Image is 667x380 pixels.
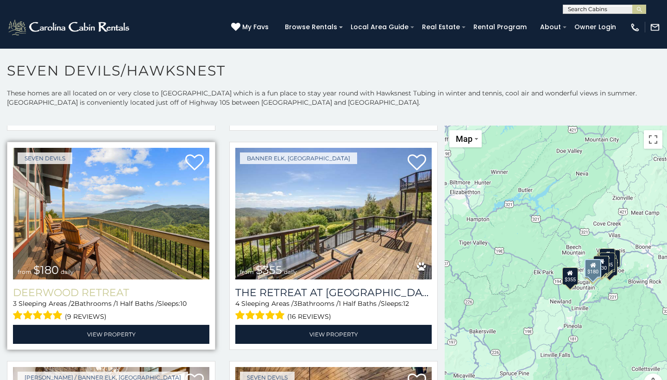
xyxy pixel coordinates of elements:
[13,148,209,279] a: Deerwood Retreat from $180 daily
[562,267,578,285] div: $355
[116,299,158,308] span: 1 Half Baths /
[346,20,413,34] a: Local Area Guide
[7,18,132,37] img: White-1-2.png
[235,286,432,299] h3: The Retreat at Mountain Meadows
[570,20,621,34] a: Owner Login
[469,20,531,34] a: Rental Program
[256,263,282,277] span: $355
[231,22,271,32] a: My Favs
[287,310,331,323] span: (16 reviews)
[408,153,426,173] a: Add to favorites
[33,263,59,277] span: $180
[599,253,615,270] div: $235
[284,268,297,275] span: daily
[13,299,17,308] span: 3
[599,248,615,266] div: $230
[235,299,239,308] span: 4
[71,299,75,308] span: 2
[339,299,381,308] span: 1 Half Baths /
[235,148,432,279] img: The Retreat at Mountain Meadows
[240,268,254,275] span: from
[650,22,660,32] img: mail-regular-white.png
[630,22,640,32] img: phone-regular-white.png
[449,130,482,147] button: Change map style
[185,153,204,173] a: Add to favorites
[18,268,31,275] span: from
[65,310,107,323] span: (9 reviews)
[417,20,465,34] a: Real Estate
[280,20,342,34] a: Browse Rentals
[242,22,269,32] span: My Favs
[235,299,432,323] div: Sleeping Areas / Bathrooms / Sleeps:
[294,299,297,308] span: 3
[644,130,662,149] button: Toggle fullscreen view
[602,258,617,275] div: $195
[593,256,609,273] div: $330
[13,286,209,299] a: Deerwood Retreat
[535,20,566,34] a: About
[456,134,472,144] span: Map
[585,259,601,278] div: $180
[18,152,72,164] a: Seven Devils
[585,261,600,279] div: $436
[403,299,409,308] span: 12
[13,148,209,279] img: Deerwood Retreat
[13,325,209,344] a: View Property
[13,299,209,323] div: Sleeping Areas / Bathrooms / Sleeps:
[235,148,432,279] a: The Retreat at Mountain Meadows from $355 daily
[235,325,432,344] a: View Property
[61,268,74,275] span: daily
[240,152,357,164] a: Banner Elk, [GEOGRAPHIC_DATA]
[585,261,600,279] div: $140
[235,286,432,299] a: The Retreat at [GEOGRAPHIC_DATA][PERSON_NAME]
[180,299,187,308] span: 10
